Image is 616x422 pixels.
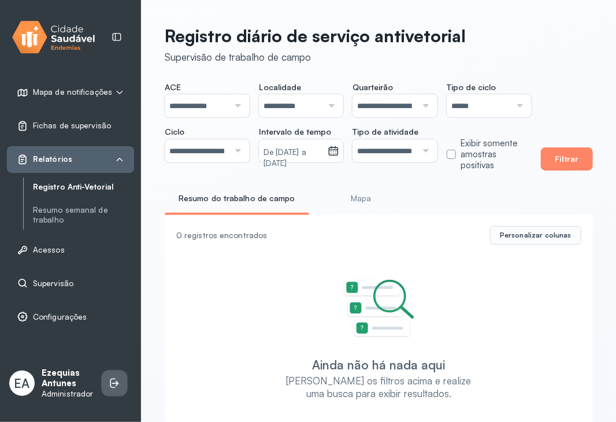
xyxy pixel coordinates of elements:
[33,279,73,288] span: Supervisão
[33,203,134,227] a: Resumo semanal de trabalho
[17,277,124,289] a: Supervisão
[313,357,446,372] div: Ainda não há nada aqui
[165,189,309,208] a: Resumo do trabalho de campo
[447,82,496,92] span: Tipo de ciclo
[461,138,532,171] label: Exibir somente amostras positivas
[33,154,72,164] span: Relatórios
[490,226,581,245] button: Personalizar colunas
[165,82,181,92] span: ACE
[42,389,97,399] p: Administrador
[14,376,30,391] span: EA
[33,180,134,194] a: Registro Anti-Vetorial
[352,82,393,92] span: Quarteirão
[264,147,323,170] small: De [DATE] a [DATE]
[165,51,466,63] div: Supervisão de trabalho de campo
[352,127,418,137] span: Tipo de atividade
[17,311,124,323] a: Configurações
[318,189,404,208] a: Mapa
[33,205,134,225] a: Resumo semanal de trabalho
[42,368,97,390] p: Ezequias Antunes
[176,231,481,240] div: 0 registros encontrados
[541,147,593,171] button: Filtrar
[12,18,95,56] img: logo.svg
[500,231,572,240] span: Personalizar colunas
[33,182,134,192] a: Registro Anti-Vetorial
[33,121,111,131] span: Fichas de supervisão
[165,25,466,46] p: Registro diário de serviço antivetorial
[283,375,474,399] div: [PERSON_NAME] os filtros acima e realize uma busca para exibir resultados.
[33,245,65,255] span: Acessos
[33,87,112,97] span: Mapa de notificações
[343,279,415,339] img: Imagem de Empty State
[17,244,124,256] a: Acessos
[259,127,331,137] span: Intervalo de tempo
[17,120,124,132] a: Fichas de supervisão
[165,127,184,137] span: Ciclo
[259,82,301,92] span: Localidade
[33,312,87,322] span: Configurações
